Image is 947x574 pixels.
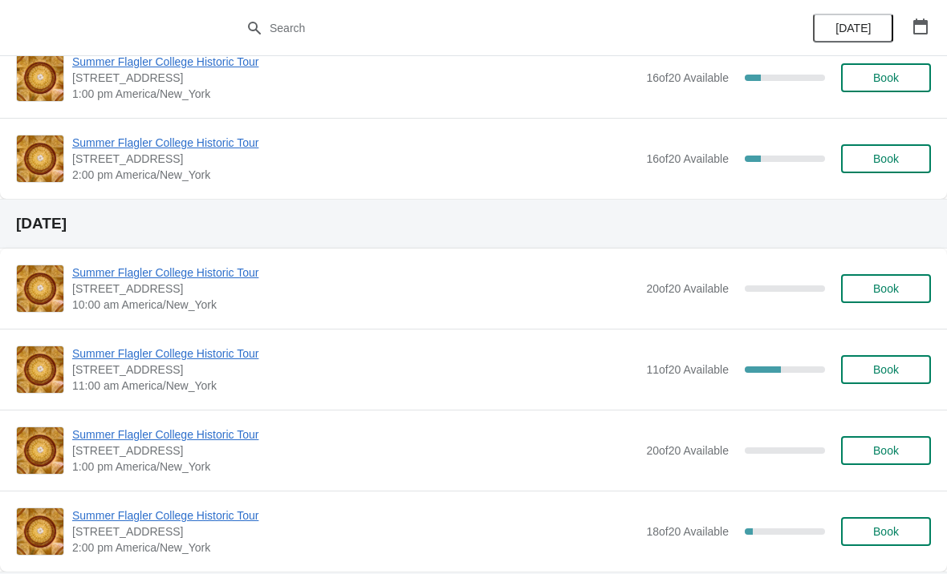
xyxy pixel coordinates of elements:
span: Book [873,444,899,457]
span: Summer Flagler College Historic Tour [72,346,638,362]
img: Summer Flagler College Historic Tour | 74 King Street, St. Augustine, FL, USA | 10:00 am America/... [17,265,63,312]
span: 16 of 20 Available [646,71,729,84]
button: [DATE] [813,14,893,42]
img: Summer Flagler College Historic Tour | 74 King Street, St. Augustine, FL, USA | 2:00 pm America/N... [17,508,63,555]
button: Book [841,436,931,465]
span: [STREET_ADDRESS] [72,151,638,167]
span: Summer Flagler College Historic Tour [72,135,638,151]
span: Summer Flagler College Historic Tour [72,426,638,443]
span: Book [873,71,899,84]
span: Summer Flagler College Historic Tour [72,507,638,523]
span: 1:00 pm America/New_York [72,86,638,102]
span: Summer Flagler College Historic Tour [72,265,638,281]
button: Book [841,355,931,384]
span: 11 of 20 Available [646,363,729,376]
img: Summer Flagler College Historic Tour | 74 King Street, St. Augustine, FL, USA | 2:00 pm America/N... [17,135,63,182]
input: Search [269,14,710,42]
span: 16 of 20 Available [646,152,729,165]
h2: [DATE] [16,216,931,232]
span: 11:00 am America/New_York [72,378,638,394]
span: [STREET_ADDRESS] [72,443,638,459]
span: Book [873,152,899,165]
span: 2:00 pm America/New_York [72,540,638,556]
span: [STREET_ADDRESS] [72,523,638,540]
img: Summer Flagler College Historic Tour | 74 King Street, St. Augustine, FL, USA | 1:00 pm America/N... [17,55,63,101]
span: 18 of 20 Available [646,525,729,538]
span: 20 of 20 Available [646,282,729,295]
span: 10:00 am America/New_York [72,297,638,313]
span: [DATE] [835,22,871,34]
img: Summer Flagler College Historic Tour | 74 King Street, St. Augustine, FL, USA | 11:00 am America/... [17,346,63,393]
span: 1:00 pm America/New_York [72,459,638,475]
span: [STREET_ADDRESS] [72,70,638,86]
span: Book [873,282,899,295]
span: Book [873,363,899,376]
span: 2:00 pm America/New_York [72,167,638,183]
button: Book [841,517,931,546]
button: Book [841,144,931,173]
span: 20 of 20 Available [646,444,729,457]
span: [STREET_ADDRESS] [72,362,638,378]
button: Book [841,63,931,92]
span: [STREET_ADDRESS] [72,281,638,297]
span: Summer Flagler College Historic Tour [72,54,638,70]
img: Summer Flagler College Historic Tour | 74 King Street, St. Augustine, FL, USA | 1:00 pm America/N... [17,427,63,474]
button: Book [841,274,931,303]
span: Book [873,525,899,538]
